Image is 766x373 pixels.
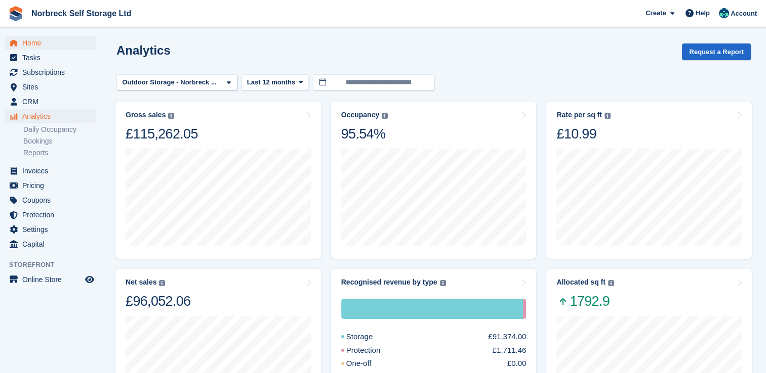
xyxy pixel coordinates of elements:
[5,36,96,50] a: menu
[9,260,101,270] span: Storefront
[5,208,96,222] a: menu
[604,113,611,119] img: icon-info-grey-7440780725fd019a000dd9b08b2336e03edf1995a4989e88bcd33f0948082b44.svg
[556,278,605,287] div: Allocated sq ft
[22,178,83,193] span: Pricing
[5,237,96,251] a: menu
[382,113,388,119] img: icon-info-grey-7440780725fd019a000dd9b08b2336e03edf1995a4989e88bcd33f0948082b44.svg
[22,80,83,94] span: Sites
[22,36,83,50] span: Home
[126,293,190,310] div: £96,052.06
[22,222,83,237] span: Settings
[341,331,397,343] div: Storage
[488,331,526,343] div: £91,374.00
[556,111,601,119] div: Rate per sq ft
[341,111,379,119] div: Occupancy
[8,6,23,21] img: stora-icon-8386f47178a22dfd0bd8f6a31ec36ba5ce8667c1dd55bd0f319d3a0aa187defe.svg
[523,299,527,319] div: Protection
[5,222,96,237] a: menu
[22,65,83,79] span: Subscriptions
[22,208,83,222] span: Protection
[5,109,96,123] a: menu
[5,272,96,287] a: menu
[507,358,527,369] div: £0.00
[341,358,396,369] div: One-off
[120,77,221,87] div: Outdoor Storage - Norbreck ...
[5,178,96,193] a: menu
[22,193,83,207] span: Coupons
[247,77,295,87] span: Last 12 months
[440,280,446,286] img: icon-info-grey-7440780725fd019a000dd9b08b2336e03edf1995a4989e88bcd33f0948082b44.svg
[22,237,83,251] span: Capital
[719,8,729,18] img: Sally King
[5,164,96,178] a: menu
[493,345,527,356] div: £1,711.46
[23,136,96,146] a: Bookings
[5,193,96,207] a: menu
[159,280,165,286] img: icon-info-grey-7440780725fd019a000dd9b08b2336e03edf1995a4989e88bcd33f0948082b44.svg
[126,278,156,287] div: Net sales
[556,125,610,143] div: £10.99
[22,109,83,123] span: Analytics
[22,272,83,287] span: Online Store
[116,43,171,57] h2: Analytics
[84,273,96,286] a: Preview store
[241,74,309,91] button: Last 12 months
[731,9,757,19] span: Account
[126,125,198,143] div: £115,262.05
[22,95,83,109] span: CRM
[126,111,166,119] div: Gross sales
[23,148,96,158] a: Reports
[341,278,437,287] div: Recognised revenue by type
[696,8,710,18] span: Help
[341,299,523,319] div: Storage
[556,293,614,310] span: 1792.9
[27,5,135,22] a: Norbreck Self Storage Ltd
[22,164,83,178] span: Invoices
[646,8,666,18] span: Create
[23,125,96,134] a: Daily Occupancy
[5,51,96,65] a: menu
[341,125,388,143] div: 95.54%
[168,113,174,119] img: icon-info-grey-7440780725fd019a000dd9b08b2336e03edf1995a4989e88bcd33f0948082b44.svg
[682,43,751,60] button: Request a Report
[22,51,83,65] span: Tasks
[341,345,405,356] div: Protection
[5,65,96,79] a: menu
[5,80,96,94] a: menu
[5,95,96,109] a: menu
[608,280,614,286] img: icon-info-grey-7440780725fd019a000dd9b08b2336e03edf1995a4989e88bcd33f0948082b44.svg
